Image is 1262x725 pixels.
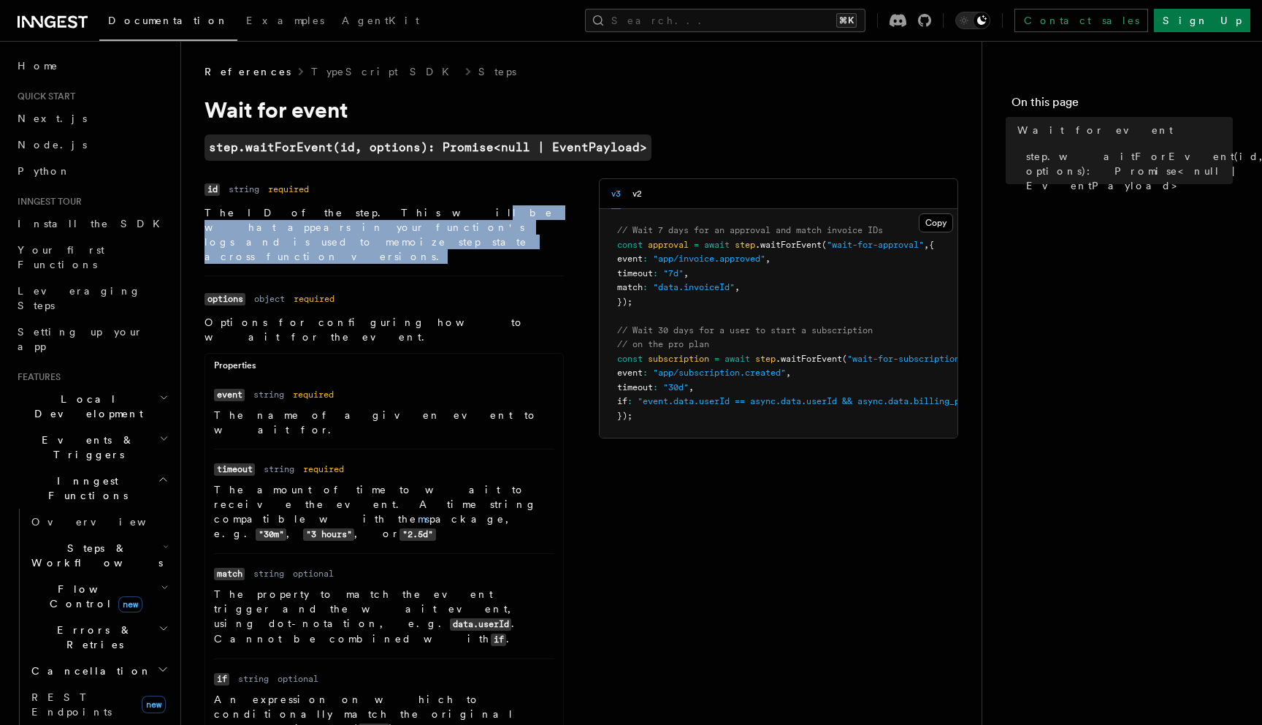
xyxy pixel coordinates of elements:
[842,354,847,364] span: (
[955,12,990,29] button: Toggle dark mode
[18,218,169,229] span: Install the SDK
[12,386,172,427] button: Local Development
[827,240,924,250] span: "wait-for-approval"
[653,268,658,278] span: :
[617,339,709,349] span: // on the pro plan
[12,158,172,184] a: Python
[765,254,770,264] span: ,
[617,268,653,278] span: timeout
[643,282,648,292] span: :
[26,684,172,725] a: REST Endpointsnew
[929,240,934,250] span: {
[18,326,143,352] span: Setting up your app
[724,354,750,364] span: await
[617,396,627,406] span: if
[26,664,152,678] span: Cancellation
[924,240,929,250] span: ,
[294,293,334,305] dd: required
[663,382,689,392] span: "30d"
[1154,9,1250,32] a: Sign Up
[229,183,259,195] dd: string
[735,240,755,250] span: step
[755,354,776,364] span: step
[653,382,658,392] span: :
[12,196,82,208] span: Inngest tour
[822,240,827,250] span: (
[653,368,786,378] span: "app/subscription.created"
[214,587,554,647] p: The property to match the event trigger and the wait event, using dot-notation, e.g. . Cannot be ...
[1020,143,1233,199] a: step.waitForEvent(id, options): Promise<null | EventPayload>
[238,673,269,685] dd: string
[1017,123,1173,137] span: Wait for event
[204,315,564,344] p: Options for configuring how to wait for the event.
[919,213,953,232] button: Copy
[214,389,245,401] code: event
[204,96,789,123] h1: Wait for event
[632,179,642,209] button: v2
[617,368,643,378] span: event
[31,516,182,528] span: Overview
[617,297,632,307] span: });
[12,210,172,237] a: Install the SDK
[204,205,564,264] p: The ID of the step. This will be what appears in your function's logs and is used to memoize step...
[311,64,458,79] a: TypeScript SDK
[303,528,354,541] code: "3 hours"
[1011,117,1233,143] a: Wait for event
[617,382,653,392] span: timeout
[12,433,159,462] span: Events & Triggers
[26,658,172,684] button: Cancellation
[26,541,163,570] span: Steps & Workflows
[627,396,632,406] span: :
[617,325,873,335] span: // Wait 30 days for a user to start a subscription
[303,463,344,475] dd: required
[18,113,87,124] span: Next.js
[735,282,740,292] span: ,
[617,240,643,250] span: const
[617,411,632,421] span: });
[254,293,285,305] dd: object
[12,53,172,79] a: Home
[491,634,506,646] code: if
[585,9,865,32] button: Search...⌘K
[26,623,158,652] span: Errors & Retries
[26,509,172,535] a: Overview
[12,371,61,383] span: Features
[246,15,324,26] span: Examples
[26,617,172,658] button: Errors & Retries
[204,64,291,79] span: References
[776,354,842,364] span: .waitForEvent
[268,183,309,195] dd: required
[26,576,172,617] button: Flow Controlnew
[278,673,318,685] dd: optional
[204,134,651,161] code: step.waitForEvent(id, options): Promise<null | EventPayload>
[214,673,229,686] code: if
[648,240,689,250] span: approval
[12,474,158,503] span: Inngest Functions
[214,568,245,580] code: match
[1014,9,1148,32] a: Contact sales
[399,528,435,541] code: "2.5d"
[214,463,255,476] code: timeout
[684,268,689,278] span: ,
[253,568,284,580] dd: string
[12,319,172,360] a: Setting up your app
[342,15,419,26] span: AgentKit
[12,392,159,421] span: Local Development
[264,463,294,475] dd: string
[26,535,172,576] button: Steps & Workflows
[12,105,172,132] a: Next.js
[293,568,334,580] dd: optional
[237,4,333,39] a: Examples
[617,225,883,235] span: // Wait 7 days for an approval and match invoice IDs
[12,278,172,319] a: Leveraging Steps
[694,240,699,250] span: =
[617,354,643,364] span: const
[204,183,220,196] code: id
[653,254,765,264] span: "app/invoice.approved"
[204,293,245,305] code: options
[755,240,822,250] span: .waitForEvent
[653,282,735,292] span: "data.invoiceId"
[256,528,286,541] code: "30m"
[418,513,429,525] a: ms
[836,13,857,28] kbd: ⌘K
